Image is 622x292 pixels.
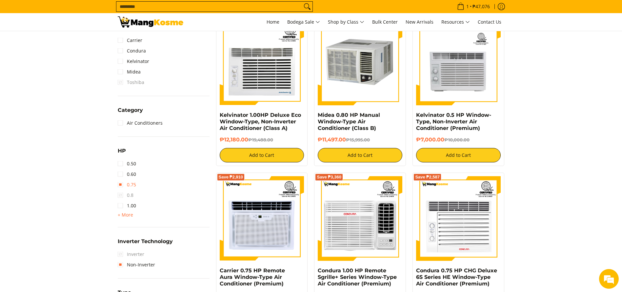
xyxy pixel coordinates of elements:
span: • [455,3,492,10]
img: Carrier 0.75 HP Remote Aura Window-Type Air Conditioner (Premium) [220,176,304,261]
a: Shop by Class [325,13,368,31]
summary: Open [118,148,126,158]
span: Inverter [118,249,144,260]
del: ₱10,000.00 [444,137,470,142]
span: Save ₱2,910 [219,175,243,179]
a: Home [263,13,283,31]
textarea: Type your message and hit 'Enter' [3,179,125,202]
span: New Arrivals [406,19,433,25]
a: Carrier [118,35,142,46]
span: Shop by Class [328,18,364,26]
a: Kelvinator 1.00HP Deluxe Eco Window-Type, Non-Inverter Air Conditioner (Class A) [220,112,301,131]
a: Condura [118,46,146,56]
img: condura-sgrille-series-window-type-remote-aircon-premium-full-view-mang-kosme [318,176,402,261]
span: ₱47,076 [472,4,491,9]
del: ₱19,488.00 [248,137,273,142]
a: 0.75 [118,179,136,190]
a: 0.60 [118,169,136,179]
span: Contact Us [478,19,501,25]
a: Condura 0.75 HP CHG Deluxe 6S Series HE Window-Type Air Conditioner (Premium) [416,267,497,287]
h6: ₱12,180.00 [220,136,304,143]
span: Home [267,19,279,25]
del: ₱15,995.00 [346,137,370,142]
a: Kelvinator [118,56,149,67]
summary: Open [118,211,133,219]
img: Kelvinator 1.00HP Deluxe Eco Window-Type, Non-Inverter Air Conditioner (Class A) [220,21,304,105]
a: 1.00 [118,200,136,211]
button: Search [302,2,312,11]
a: Resources [438,13,473,31]
img: Bodega Sale Aircon l Mang Kosme: Home Appliances Warehouse Sale Window Type [118,16,183,28]
button: Add to Cart [220,148,304,162]
a: Non-Inverter [118,260,155,270]
span: Bodega Sale [287,18,320,26]
a: Midea 0.80 HP Manual Window-Type Air Conditioner (Class B) [318,112,380,131]
span: HP [118,148,126,154]
img: Condura 0.75 HP CHG Deluxe 6S Series HE Window-Type Air Conditioner (Premium) [416,176,501,261]
span: + More [118,212,133,218]
span: 0.8 [118,190,133,200]
a: Air Conditioners [118,118,163,128]
a: Bulk Center [369,13,401,31]
div: Minimize live chat window [108,3,123,19]
button: Add to Cart [416,148,501,162]
a: Contact Us [474,13,505,31]
span: Save ₱2,587 [415,175,440,179]
h6: ₱7,000.00 [416,136,501,143]
div: Chat with us now [34,37,110,45]
span: Category [118,108,143,113]
button: Add to Cart [318,148,402,162]
a: Midea [118,67,141,77]
a: 0.50 [118,158,136,169]
a: Condura 1.00 HP Remote Sgrille+ Series Window-Type Air Conditioner (Premium) [318,267,397,287]
span: Resources [441,18,470,26]
span: We're online! [38,83,90,149]
img: Midea 0.80 HP Manual Window-Type Air Conditioner (Class B) [318,21,402,105]
a: Kelvinator 0.5 HP Window-Type, Non-Inverter Air Conditioner (Premium) [416,112,491,131]
a: Carrier 0.75 HP Remote Aura Window-Type Air Conditioner (Premium) [220,267,285,287]
img: kelvinator-.5hp-window-type-airconditioner-full-view-mang-kosme [416,21,501,105]
span: Toshiba [118,77,144,88]
h6: ₱11,497.00 [318,136,402,143]
span: 1 [465,4,470,9]
span: Save ₱3,360 [317,175,341,179]
span: Inverter Technology [118,239,173,244]
summary: Open [118,108,143,118]
nav: Main Menu [190,13,505,31]
a: Bodega Sale [284,13,323,31]
a: New Arrivals [402,13,437,31]
span: Bulk Center [372,19,398,25]
summary: Open [118,239,173,249]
